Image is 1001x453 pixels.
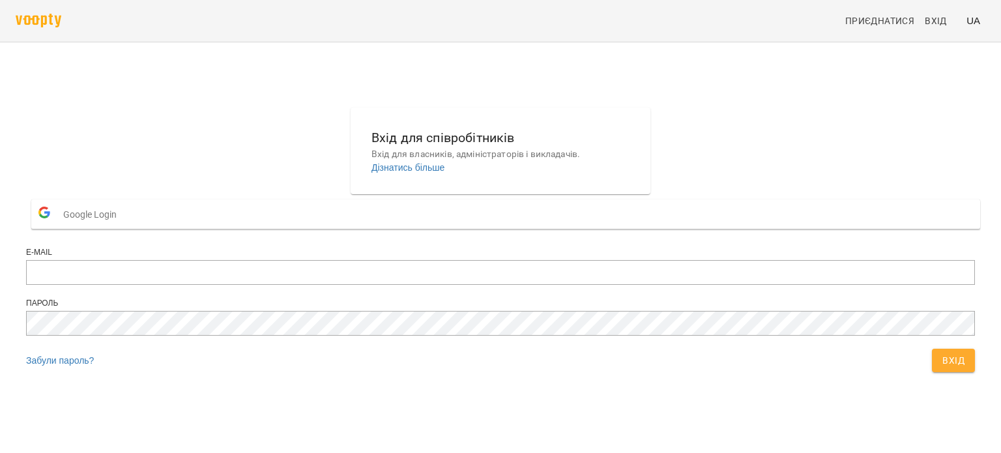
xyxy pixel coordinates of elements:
[961,8,985,33] button: UA
[845,13,914,29] span: Приєднатися
[361,117,640,184] button: Вхід для співробітниківВхід для власників, адміністраторів і викладачів.Дізнатись більше
[31,199,980,229] button: Google Login
[26,247,975,258] div: E-mail
[840,9,920,33] a: Приєднатися
[16,14,61,27] img: voopty.png
[920,9,961,33] a: Вхід
[932,349,975,372] button: Вхід
[371,162,444,173] a: Дізнатись більше
[26,298,975,309] div: Пароль
[26,355,94,366] a: Забули пароль?
[925,13,947,29] span: Вхід
[371,148,630,161] p: Вхід для власників, адміністраторів і викладачів.
[966,14,980,27] span: UA
[63,201,123,227] span: Google Login
[371,128,630,148] h6: Вхід для співробітників
[942,353,965,368] span: Вхід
